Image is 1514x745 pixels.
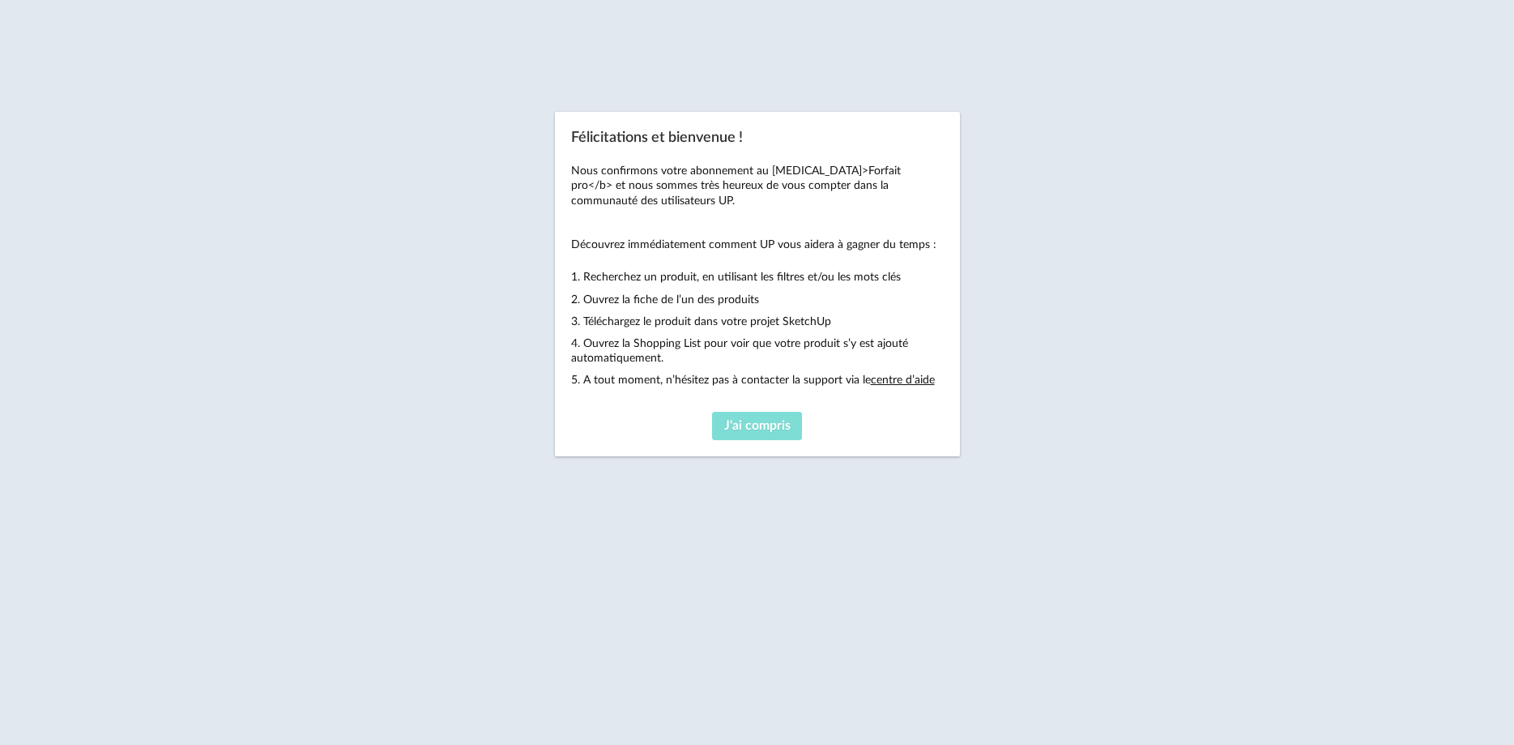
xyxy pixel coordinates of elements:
a: centre d’aide [871,375,935,386]
p: 2. Ouvrez la fiche de l’un des produits [571,293,944,307]
button: J'ai compris [712,412,803,441]
span: J'ai compris [724,419,791,432]
div: Félicitations et bienvenue ! [555,112,960,457]
p: 4. Ouvrez la Shopping List pour voir que votre produit s’y est ajouté automatiquement. [571,336,944,366]
p: 3. Téléchargez le produit dans votre projet SketchUp [571,315,944,329]
span: Félicitations et bienvenue ! [571,131,743,145]
p: 1. Recherchez un produit, en utilisant les filtres et/ou les mots clés [571,270,944,285]
p: 5. A tout moment, n’hésitez pas à contacter la support via le [571,373,944,387]
p: Nous confirmons votre abonnement au [MEDICAL_DATA]>Forfait pro</b> et nous sommes très heureux de... [571,164,944,208]
p: Découvrez immédiatement comment UP vous aidera à gagner du temps : [571,238,944,252]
